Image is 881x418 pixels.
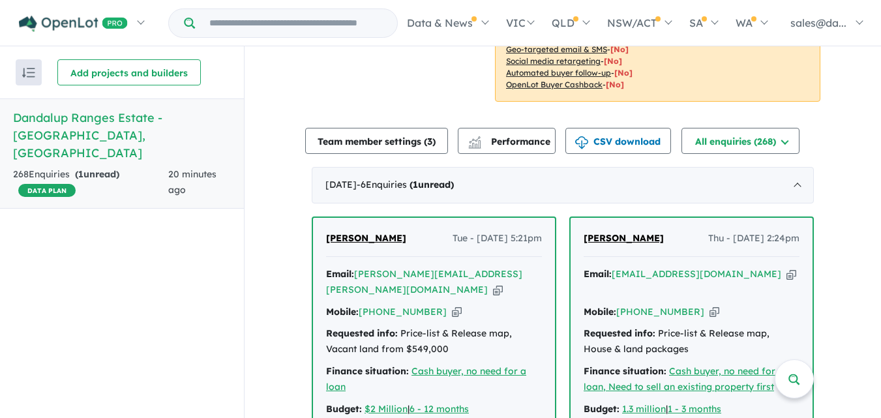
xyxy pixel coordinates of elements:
a: [EMAIL_ADDRESS][DOMAIN_NAME] [612,268,781,280]
a: Cash buyer, no need for a loan, Need to sell an existing property first [584,365,784,393]
img: sort.svg [22,68,35,78]
div: 268 Enquir ies [13,167,168,198]
a: 6 - 12 months [410,403,469,415]
span: 1 [413,179,418,190]
img: bar-chart.svg [468,140,481,149]
strong: Requested info: [326,327,398,339]
div: Price-list & Release map, House & land packages [584,326,799,357]
h5: Dandalup Ranges Estate - [GEOGRAPHIC_DATA] , [GEOGRAPHIC_DATA] [13,109,231,162]
button: Performance [458,128,556,154]
strong: Mobile: [326,306,359,318]
u: Automated buyer follow-up [506,68,611,78]
strong: Finance situation: [584,365,666,377]
img: Openlot PRO Logo White [19,16,128,32]
a: [PERSON_NAME] [584,231,664,246]
span: [PERSON_NAME] [326,232,406,244]
strong: Budget: [326,403,362,415]
img: download icon [575,136,588,149]
div: [DATE] [312,167,814,203]
button: Copy [493,283,503,297]
div: Price-list & Release map, Vacant land from $549,000 [326,326,542,357]
u: OpenLot Buyer Cashback [506,80,603,89]
span: 20 minutes ago [168,168,217,196]
strong: Email: [326,268,354,280]
input: Try estate name, suburb, builder or developer [198,9,395,37]
div: | [584,402,799,417]
button: Copy [452,305,462,319]
img: line-chart.svg [469,136,481,143]
span: Thu - [DATE] 2:24pm [708,231,799,246]
strong: Finance situation: [326,365,409,377]
u: Social media retargeting [506,56,601,66]
span: DATA PLAN [18,184,76,197]
a: [PHONE_NUMBER] [616,306,704,318]
a: 1.3 million [622,403,666,415]
a: [PERSON_NAME] [326,231,406,246]
a: Cash buyer, no need for a loan [326,365,526,393]
span: Tue - [DATE] 5:21pm [453,231,542,246]
span: [No] [606,80,624,89]
div: | [326,402,542,417]
span: Performance [470,136,550,147]
button: Add projects and builders [57,59,201,85]
button: All enquiries (268) [681,128,799,154]
strong: Requested info: [584,327,655,339]
a: $2 Million [365,403,408,415]
span: [No] [604,56,622,66]
button: CSV download [565,128,671,154]
span: - 6 Enquir ies [357,179,454,190]
span: 3 [427,136,432,147]
a: [PERSON_NAME][EMAIL_ADDRESS][PERSON_NAME][DOMAIN_NAME] [326,268,522,295]
button: Team member settings (3) [305,128,448,154]
a: [PHONE_NUMBER] [359,306,447,318]
span: [No] [610,44,629,54]
button: Copy [709,305,719,319]
a: 1 - 3 months [668,403,721,415]
span: 1 [78,168,83,180]
strong: Budget: [584,403,620,415]
button: Copy [786,267,796,281]
span: sales@da... [790,16,846,29]
span: [PERSON_NAME] [584,232,664,244]
strong: Email: [584,268,612,280]
span: [No] [614,68,633,78]
strong: ( unread) [410,179,454,190]
strong: Mobile: [584,306,616,318]
u: Geo-targeted email & SMS [506,44,607,54]
strong: ( unread) [75,168,119,180]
